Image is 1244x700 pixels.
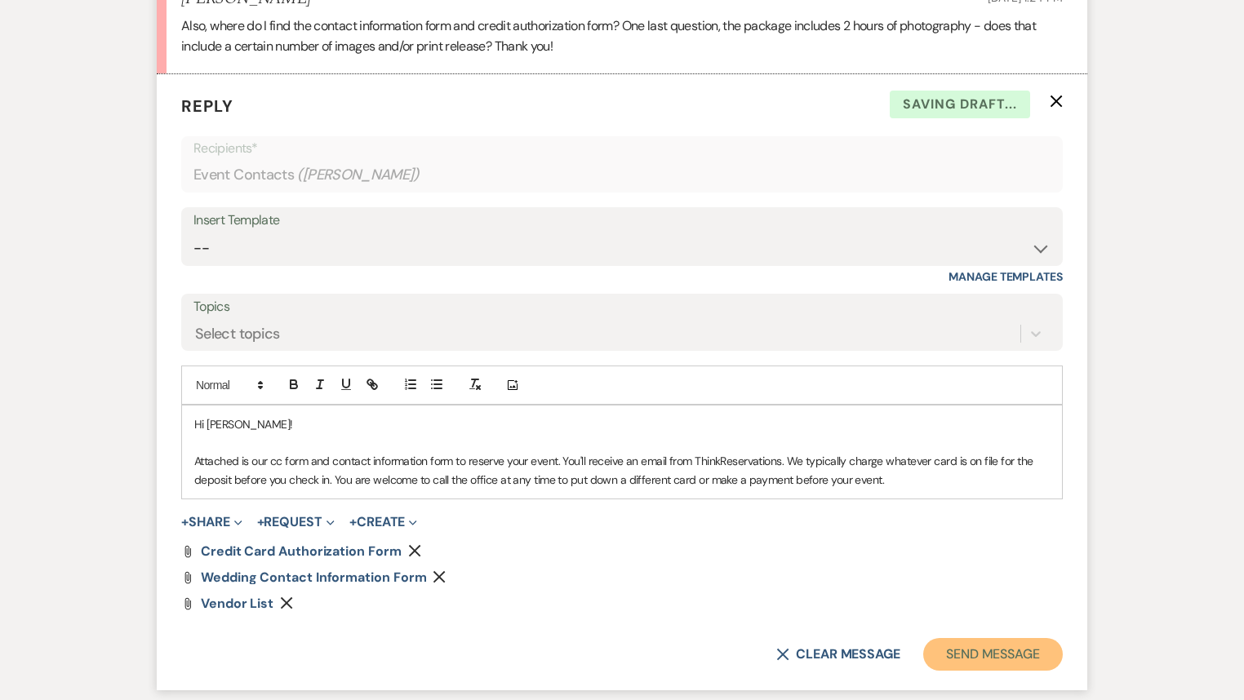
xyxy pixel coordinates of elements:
[201,597,273,610] a: Vendor List
[257,516,335,529] button: Request
[201,595,273,612] span: Vendor List
[201,571,426,584] a: Wedding Contact Information Form
[776,648,900,661] button: Clear message
[923,638,1063,671] button: Send Message
[194,452,1050,489] p: Attached is our cc form and contact information form to reserve your event. You'll receive an ema...
[349,516,357,529] span: +
[201,543,402,560] span: Credit Card Authorization Form
[193,295,1051,319] label: Topics
[297,164,420,186] span: ( [PERSON_NAME] )
[257,516,264,529] span: +
[193,159,1051,191] div: Event Contacts
[181,16,1063,57] p: Also, where do I find the contact information form and credit authorization form? One last questi...
[349,516,417,529] button: Create
[201,569,426,586] span: Wedding Contact Information Form
[194,415,1050,433] p: Hi [PERSON_NAME]!
[890,91,1030,118] span: Saving draft...
[181,516,242,529] button: Share
[201,545,402,558] a: Credit Card Authorization Form
[181,95,233,117] span: Reply
[181,516,189,529] span: +
[193,209,1051,233] div: Insert Template
[193,138,1051,159] p: Recipients*
[949,269,1063,284] a: Manage Templates
[195,323,280,345] div: Select topics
